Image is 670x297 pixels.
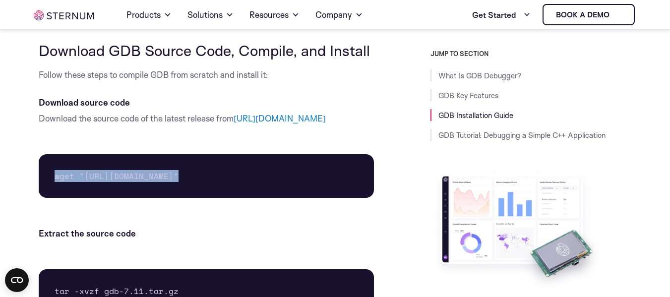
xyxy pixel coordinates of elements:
[315,1,363,29] a: Company
[438,71,521,80] a: What Is GDB Debugger?
[430,169,604,292] img: Take Sternum for a Test Drive with a Free Evaluation Kit
[126,1,172,29] a: Products
[187,1,234,29] a: Solutions
[234,113,326,123] a: [URL][DOMAIN_NAME]
[613,11,621,19] img: sternum iot
[39,97,130,108] strong: Download source code
[39,42,374,59] h3: Download GDB Source Code, Compile, and Install
[543,4,635,25] a: Book a demo
[34,10,94,20] img: sternum iot
[438,130,606,140] a: GDB Tutorial: Debugging a Simple C++ Application
[5,268,29,292] button: Open CMP widget
[39,228,136,238] strong: Extract the source code
[430,50,637,58] h3: JUMP TO SECTION
[438,111,513,120] a: GDB Installation Guide
[472,5,531,25] a: Get Started
[39,95,374,126] p: Download the source code of the latest release from
[39,67,374,83] p: Follow these steps to compile GDB from scratch and install it:
[39,154,374,198] pre: wget "[URL][DOMAIN_NAME]"
[438,91,498,100] a: GDB Key Features
[249,1,300,29] a: Resources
